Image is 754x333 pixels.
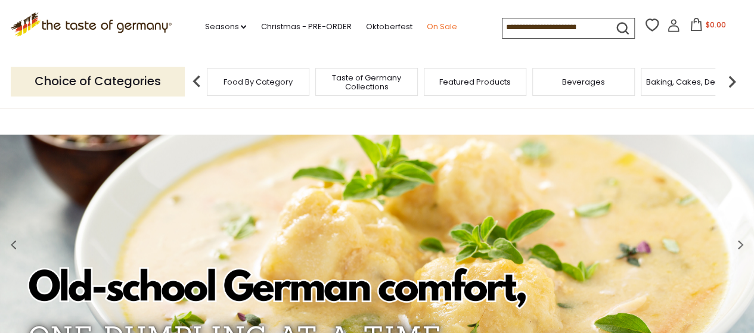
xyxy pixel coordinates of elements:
[319,73,414,91] a: Taste of Germany Collections
[682,18,733,36] button: $0.00
[646,77,739,86] a: Baking, Cakes, Desserts
[185,70,209,94] img: previous arrow
[439,77,511,86] a: Featured Products
[720,70,744,94] img: next arrow
[204,20,246,33] a: Seasons
[365,20,412,33] a: Oktoberfest
[11,67,185,96] p: Choice of Categories
[260,20,351,33] a: Christmas - PRE-ORDER
[224,77,293,86] a: Food By Category
[562,77,605,86] a: Beverages
[705,20,725,30] span: $0.00
[426,20,457,33] a: On Sale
